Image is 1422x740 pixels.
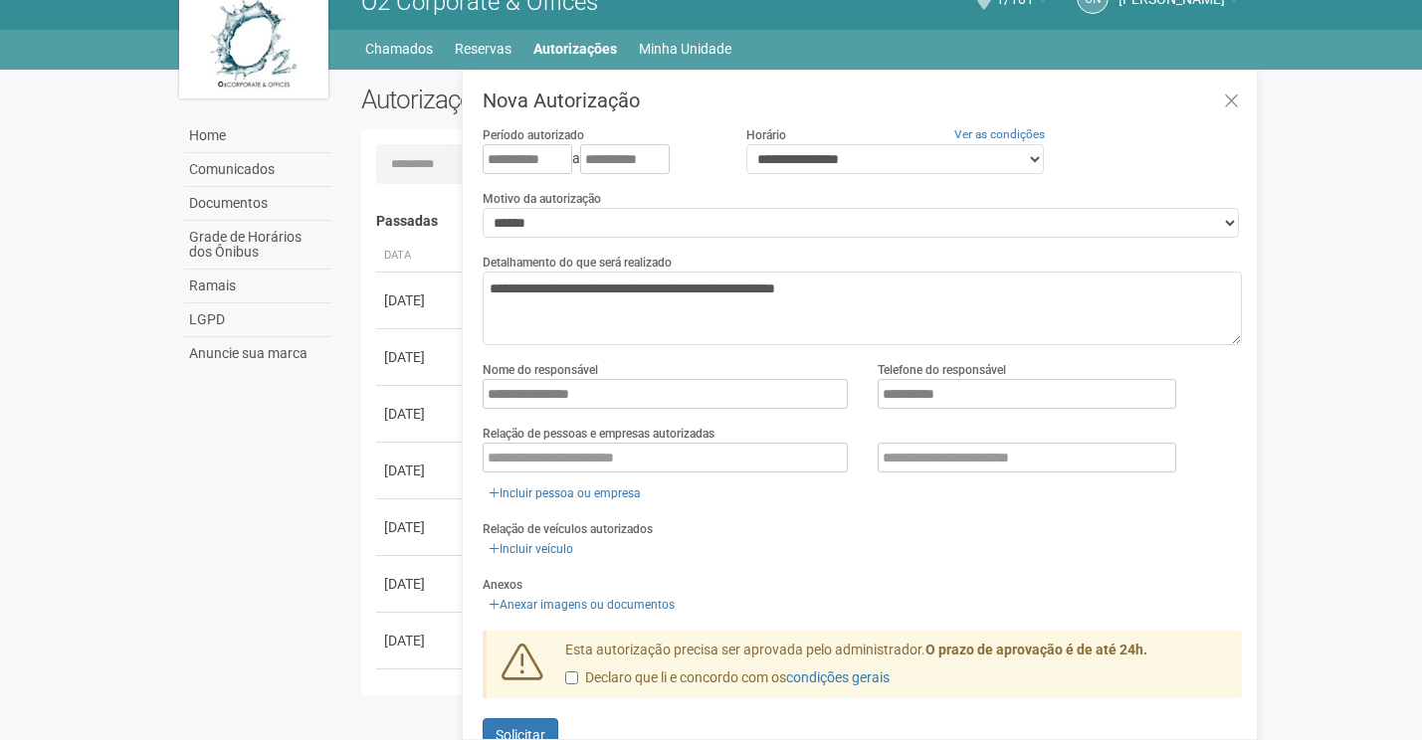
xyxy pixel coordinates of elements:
div: [DATE] [384,290,458,310]
label: Relação de pessoas e empresas autorizadas [483,425,714,443]
label: Motivo da autorização [483,190,601,208]
div: [DATE] [384,404,458,424]
a: Minha Unidade [639,35,731,63]
div: [DATE] [384,461,458,480]
label: Declaro que li e concordo com os [565,668,890,688]
a: Reservas [455,35,511,63]
div: Esta autorização precisa ser aprovada pelo administrador. [550,641,1243,698]
input: Declaro que li e concordo com oscondições gerais [565,671,578,684]
a: Comunicados [184,153,331,187]
a: Ramais [184,270,331,303]
label: Anexos [483,576,522,594]
th: Data [376,240,466,273]
h4: Passadas [376,214,1229,229]
div: [DATE] [384,347,458,367]
a: Incluir veículo [483,538,579,560]
a: Ver as condições [954,127,1045,141]
a: Anuncie sua marca [184,337,331,370]
div: [DATE] [384,574,458,594]
h2: Autorizações [361,85,787,114]
a: Autorizações [533,35,617,63]
a: Incluir pessoa ou empresa [483,482,647,504]
a: Anexar imagens ou documentos [483,594,681,616]
label: Período autorizado [483,126,584,144]
a: condições gerais [786,669,890,685]
div: a [483,144,715,174]
label: Nome do responsável [483,361,598,379]
a: Chamados [365,35,433,63]
label: Horário [746,126,786,144]
a: LGPD [184,303,331,337]
label: Telefone do responsável [878,361,1006,379]
div: [DATE] [384,631,458,650]
label: Detalhamento do que será realizado [483,254,672,272]
a: Home [184,119,331,153]
div: [DATE] [384,517,458,537]
label: Relação de veículos autorizados [483,520,653,538]
a: Documentos [184,187,331,221]
h3: Nova Autorização [483,91,1242,110]
a: Grade de Horários dos Ônibus [184,221,331,270]
strong: O prazo de aprovação é de até 24h. [925,642,1147,657]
